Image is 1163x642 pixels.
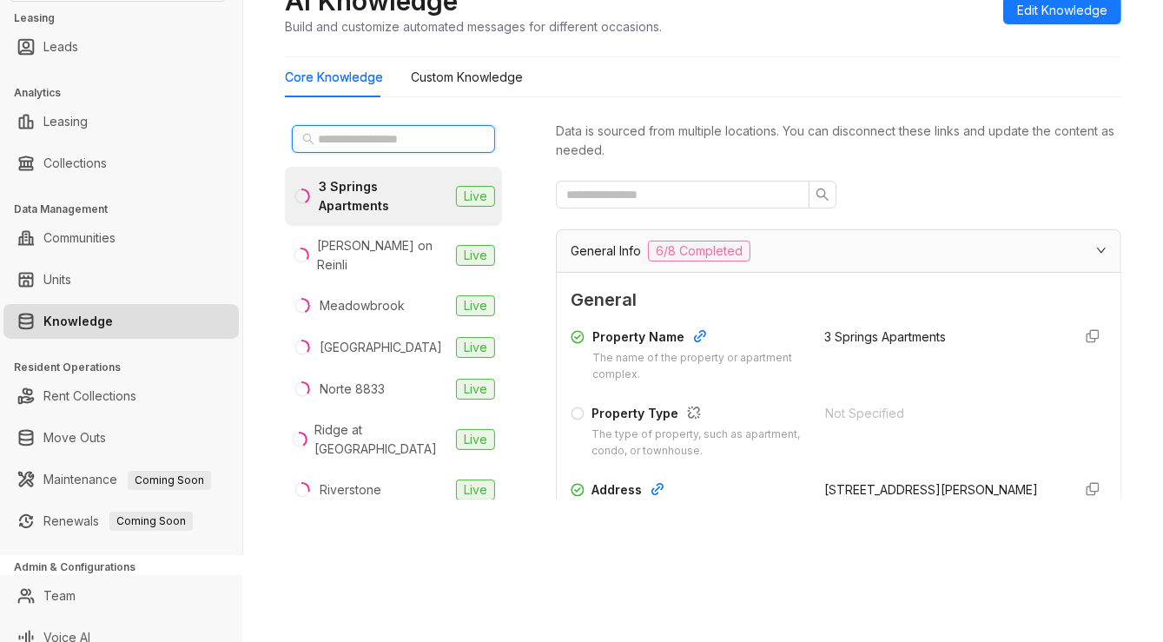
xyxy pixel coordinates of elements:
[320,338,442,357] div: [GEOGRAPHIC_DATA]
[109,512,193,531] span: Coming Soon
[556,122,1121,160] div: Data is sourced from multiple locations. You can disconnect these links and update the content as...
[320,480,381,500] div: Riverstone
[320,380,385,399] div: Norte 8833
[592,328,804,350] div: Property Name
[315,420,449,459] div: Ridge at [GEOGRAPHIC_DATA]
[3,304,239,339] li: Knowledge
[3,579,239,613] li: Team
[592,350,804,383] div: The name of the property or apartment complex.
[1096,245,1107,255] span: expanded
[825,480,1059,500] div: [STREET_ADDRESS][PERSON_NAME]
[14,85,242,101] h3: Analytics
[591,404,804,427] div: Property Type
[43,221,116,255] a: Communities
[14,360,242,375] h3: Resident Operations
[3,146,239,181] li: Collections
[302,133,314,145] span: search
[43,579,76,613] a: Team
[3,262,239,297] li: Units
[3,221,239,255] li: Communities
[456,379,495,400] span: Live
[43,304,113,339] a: Knowledge
[3,462,239,497] li: Maintenance
[825,329,947,344] span: 3 Springs Apartments
[456,337,495,358] span: Live
[3,30,239,64] li: Leads
[43,146,107,181] a: Collections
[1017,1,1107,20] span: Edit Knowledge
[43,30,78,64] a: Leads
[3,104,239,139] li: Leasing
[3,379,239,414] li: Rent Collections
[3,504,239,539] li: Renewals
[557,230,1120,272] div: General Info6/8 Completed
[43,379,136,414] a: Rent Collections
[816,188,829,202] span: search
[317,236,449,275] div: [PERSON_NAME] on Reinli
[456,245,495,266] span: Live
[591,427,804,460] div: The type of property, such as apartment, condo, or townhouse.
[319,177,449,215] div: 3 Springs Apartments
[456,295,495,316] span: Live
[456,186,495,207] span: Live
[128,471,211,490] span: Coming Soon
[285,68,383,87] div: Core Knowledge
[571,242,641,261] span: General Info
[825,404,1059,423] div: Not Specified
[456,480,495,500] span: Live
[43,504,193,539] a: RenewalsComing Soon
[14,202,242,217] h3: Data Management
[43,420,106,455] a: Move Outs
[320,296,405,315] div: Meadowbrook
[591,480,804,503] div: Address
[14,559,242,575] h3: Admin & Configurations
[285,17,662,36] div: Build and customize automated messages for different occasions.
[648,241,750,261] span: 6/8 Completed
[571,287,1107,314] span: General
[43,262,71,297] a: Units
[456,429,495,450] span: Live
[3,420,239,455] li: Move Outs
[14,10,242,26] h3: Leasing
[43,104,88,139] a: Leasing
[411,68,523,87] div: Custom Knowledge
